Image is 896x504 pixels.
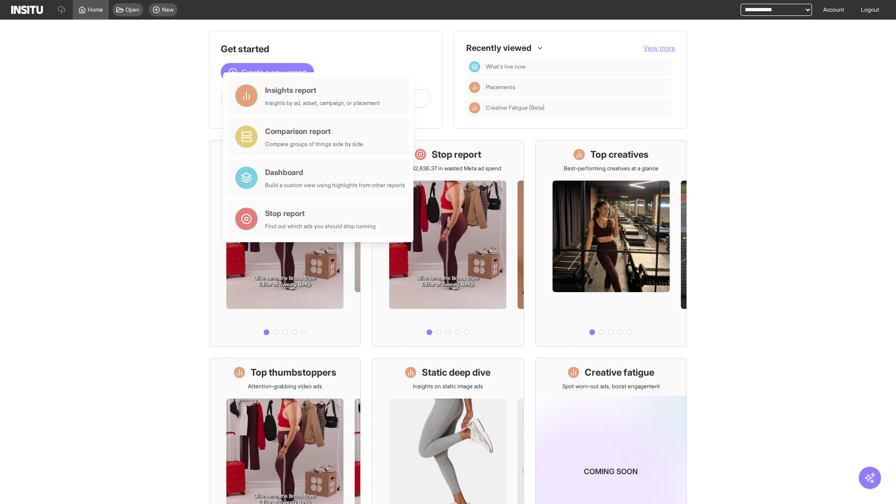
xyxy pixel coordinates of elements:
[251,366,336,379] h1: Top thumbstoppers
[372,140,524,347] a: Stop reportSave £32,636.37 in wasted Meta ad spend
[265,182,405,189] div: Build a custom view using highlights from other reports
[486,104,545,112] span: Creative Fatigue [Beta]
[88,6,103,14] span: Home
[265,208,376,219] div: Stop report
[395,165,501,172] p: Save £32,636.37 in wasted Meta ad spend
[564,165,658,172] p: Best-performing creatives at a glance
[486,84,668,91] span: Placements
[535,140,687,347] a: Top creativesBest-performing creatives at a glance
[469,102,480,113] div: Insights
[265,223,376,230] div: Find out which ads you should stop running
[265,84,380,96] div: Insights report
[486,63,525,70] span: What's live now
[221,42,431,56] h1: Get started
[486,63,668,70] span: What's live now
[432,148,481,161] h1: Stop report
[265,99,380,107] div: Insights by ad, adset, campaign, or placement
[644,44,675,52] span: View more
[265,167,405,178] div: Dashboard
[486,84,515,91] span: Placements
[469,61,480,72] div: Dashboard
[248,383,322,390] p: Attention-grabbing video ads
[11,6,43,14] img: Logo
[413,383,483,390] p: Insights on static image ads
[209,140,361,347] a: What's live nowSee all active ads instantly
[221,63,314,82] button: Create a new report
[126,6,140,14] span: Open
[644,43,675,53] button: View more
[265,140,363,148] div: Compare groups of things side by side
[162,6,174,14] span: New
[590,148,649,161] h1: Top creatives
[422,366,490,379] h1: Static deep dive
[486,104,668,112] span: Creative Fatigue [Beta]
[241,67,307,78] span: Create a new report
[265,126,363,137] div: Comparison report
[469,82,480,93] div: Insights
